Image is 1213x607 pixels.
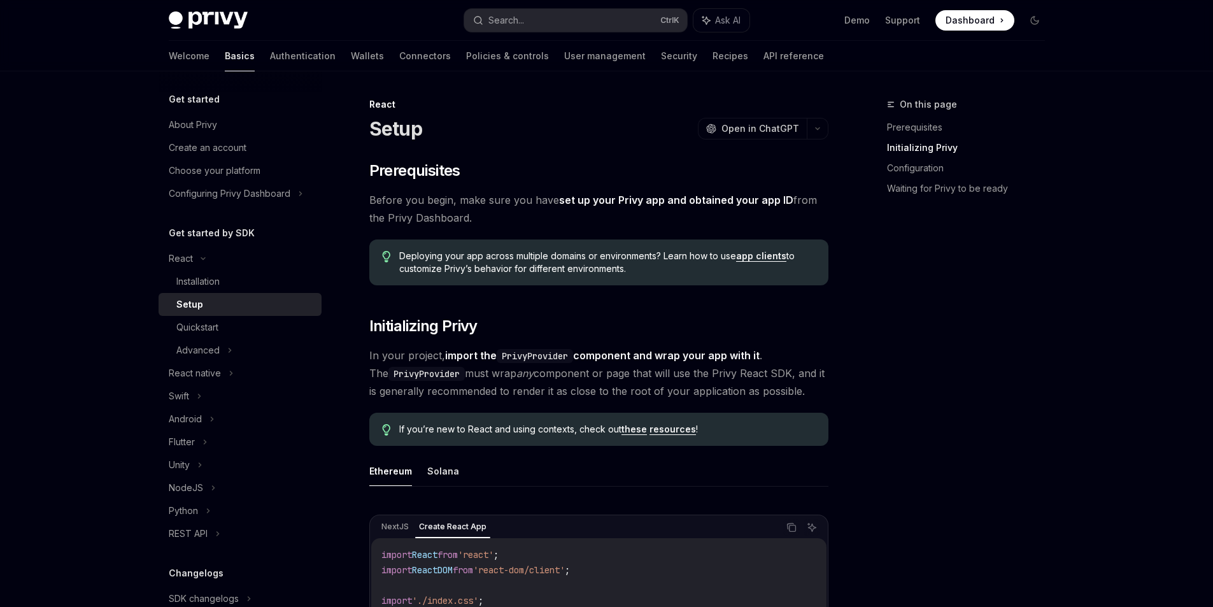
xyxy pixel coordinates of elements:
[763,41,824,71] a: API reference
[736,250,786,262] a: app clients
[885,14,920,27] a: Support
[399,250,815,275] span: Deploying your app across multiple domains or environments? Learn how to use to customize Privy’s...
[176,320,218,335] div: Quickstart
[399,423,815,436] span: If you’re new to React and using contexts, check out !
[159,159,322,182] a: Choose your platform
[399,41,451,71] a: Connectors
[427,456,459,486] button: Solana
[176,274,220,289] div: Installation
[378,519,413,534] div: NextJS
[559,194,793,207] a: set up your Privy app and obtained your app ID
[935,10,1014,31] a: Dashboard
[464,9,687,32] button: Search...CtrlK
[453,564,473,576] span: from
[844,14,870,27] a: Demo
[412,549,437,561] span: React
[169,163,260,178] div: Choose your platform
[169,389,189,404] div: Swift
[369,161,460,181] span: Prerequisites
[445,349,760,362] strong: import the component and wrap your app with it
[169,566,223,581] h5: Changelogs
[412,564,453,576] span: ReactDOM
[169,457,190,473] div: Unity
[493,549,499,561] span: ;
[169,434,195,450] div: Flutter
[713,41,748,71] a: Recipes
[169,92,220,107] h5: Get started
[382,251,391,262] svg: Tip
[437,549,458,561] span: from
[466,41,549,71] a: Policies & controls
[381,595,412,606] span: import
[159,316,322,339] a: Quickstart
[565,564,570,576] span: ;
[159,293,322,316] a: Setup
[388,367,465,381] code: PrivyProvider
[478,595,483,606] span: ;
[169,225,255,241] h5: Get started by SDK
[159,113,322,136] a: About Privy
[382,424,391,436] svg: Tip
[169,186,290,201] div: Configuring Privy Dashboard
[369,117,422,140] h1: Setup
[159,136,322,159] a: Create an account
[381,549,412,561] span: import
[621,424,647,435] a: these
[169,140,246,155] div: Create an account
[715,14,741,27] span: Ask AI
[176,343,220,358] div: Advanced
[412,595,478,606] span: './index.css'
[169,366,221,381] div: React native
[783,519,800,536] button: Copy the contents from the code block
[225,41,255,71] a: Basics
[488,13,524,28] div: Search...
[887,138,1055,158] a: Initializing Privy
[1025,10,1045,31] button: Toggle dark mode
[804,519,820,536] button: Ask AI
[169,411,202,427] div: Android
[169,117,217,132] div: About Privy
[721,122,799,135] span: Open in ChatGPT
[887,117,1055,138] a: Prerequisites
[458,549,493,561] span: 'react'
[381,564,412,576] span: import
[176,297,203,312] div: Setup
[169,11,248,29] img: dark logo
[270,41,336,71] a: Authentication
[369,346,828,400] span: In your project, . The must wrap component or page that will use the Privy React SDK, and it is g...
[369,98,828,111] div: React
[369,456,412,486] button: Ethereum
[159,270,322,293] a: Installation
[564,41,646,71] a: User management
[169,480,203,496] div: NodeJS
[516,367,534,380] em: any
[169,526,208,541] div: REST API
[946,14,995,27] span: Dashboard
[169,503,198,518] div: Python
[369,191,828,227] span: Before you begin, make sure you have from the Privy Dashboard.
[169,591,239,606] div: SDK changelogs
[169,41,209,71] a: Welcome
[887,158,1055,178] a: Configuration
[351,41,384,71] a: Wallets
[649,424,696,435] a: resources
[497,349,573,363] code: PrivyProvider
[698,118,807,139] button: Open in ChatGPT
[900,97,957,112] span: On this page
[661,41,697,71] a: Security
[693,9,749,32] button: Ask AI
[369,316,478,336] span: Initializing Privy
[415,519,490,534] div: Create React App
[887,178,1055,199] a: Waiting for Privy to be ready
[473,564,565,576] span: 'react-dom/client'
[660,15,679,25] span: Ctrl K
[169,251,193,266] div: React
